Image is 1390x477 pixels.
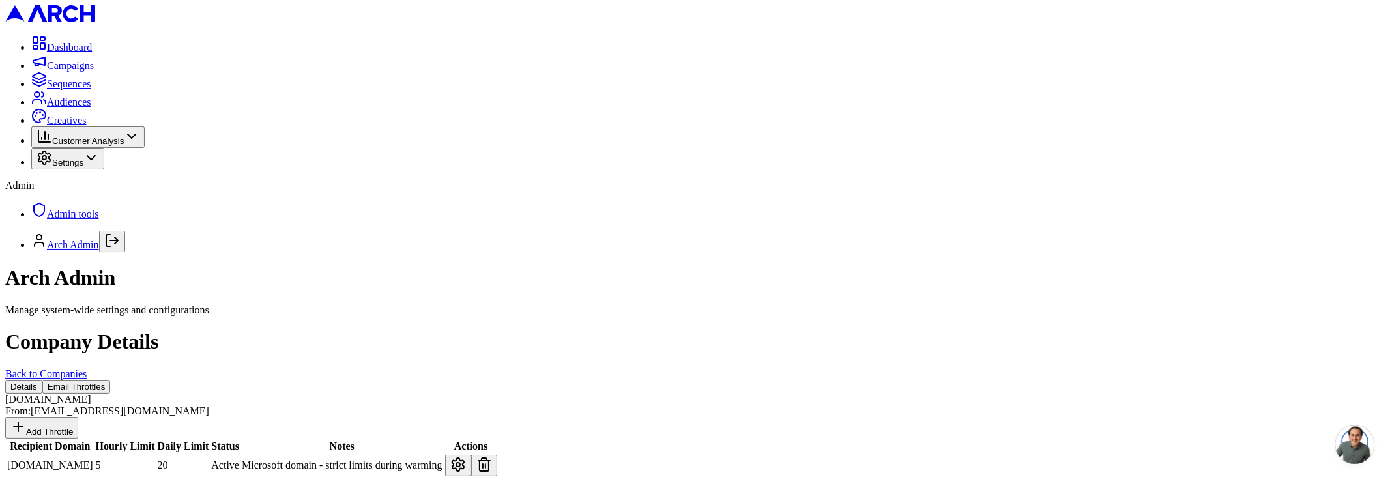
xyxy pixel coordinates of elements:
[47,209,99,220] span: Admin tools
[5,417,78,439] button: Add Throttle
[52,136,124,146] span: Customer Analysis
[5,180,1385,192] div: Admin
[157,454,210,477] td: 20
[31,42,92,53] a: Dashboard
[5,330,1385,354] h1: Company Details
[47,239,99,250] a: Arch Admin
[1335,425,1374,464] a: Open chat
[210,440,240,453] th: Status
[5,380,42,394] button: Details
[99,231,125,252] button: Log out
[47,42,92,53] span: Dashboard
[47,78,91,89] span: Sequences
[5,405,1385,417] div: From: [EMAIL_ADDRESS][DOMAIN_NAME]
[444,440,498,453] th: Actions
[31,96,91,108] a: Audiences
[31,148,104,169] button: Settings
[31,60,94,71] a: Campaigns
[95,440,156,453] th: Hourly Limit
[5,304,1385,316] div: Manage system-wide settings and configurations
[47,115,86,126] span: Creatives
[47,96,91,108] span: Audiences
[42,380,111,394] button: Email Throttles
[31,78,91,89] a: Sequences
[31,209,99,220] a: Admin tools
[5,368,87,379] a: Back to Companies
[5,266,1385,290] h1: Arch Admin
[157,440,210,453] th: Daily Limit
[5,394,1385,405] div: [DOMAIN_NAME]
[7,440,94,453] th: Recipient Domain
[7,454,94,477] td: [DOMAIN_NAME]
[31,126,145,148] button: Customer Analysis
[241,440,443,453] th: Notes
[241,454,443,477] td: Microsoft domain - strict limits during warming
[47,60,94,71] span: Campaigns
[211,459,239,471] div: Active
[31,115,86,126] a: Creatives
[95,454,156,477] td: 5
[52,158,83,167] span: Settings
